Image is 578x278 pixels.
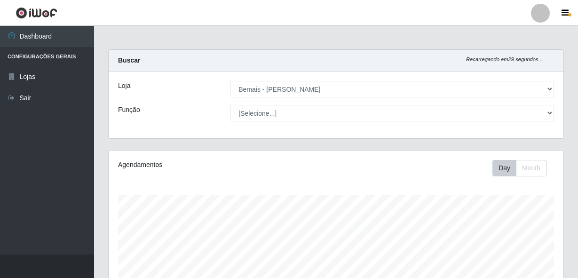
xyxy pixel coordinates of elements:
[118,160,292,170] div: Agendamentos
[492,160,546,176] div: First group
[492,160,554,176] div: Toolbar with button groups
[466,56,543,62] i: Recarregando em 29 segundos...
[492,160,516,176] button: Day
[118,105,140,115] label: Função
[516,160,546,176] button: Month
[118,56,140,64] strong: Buscar
[16,7,57,19] img: CoreUI Logo
[118,81,130,91] label: Loja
